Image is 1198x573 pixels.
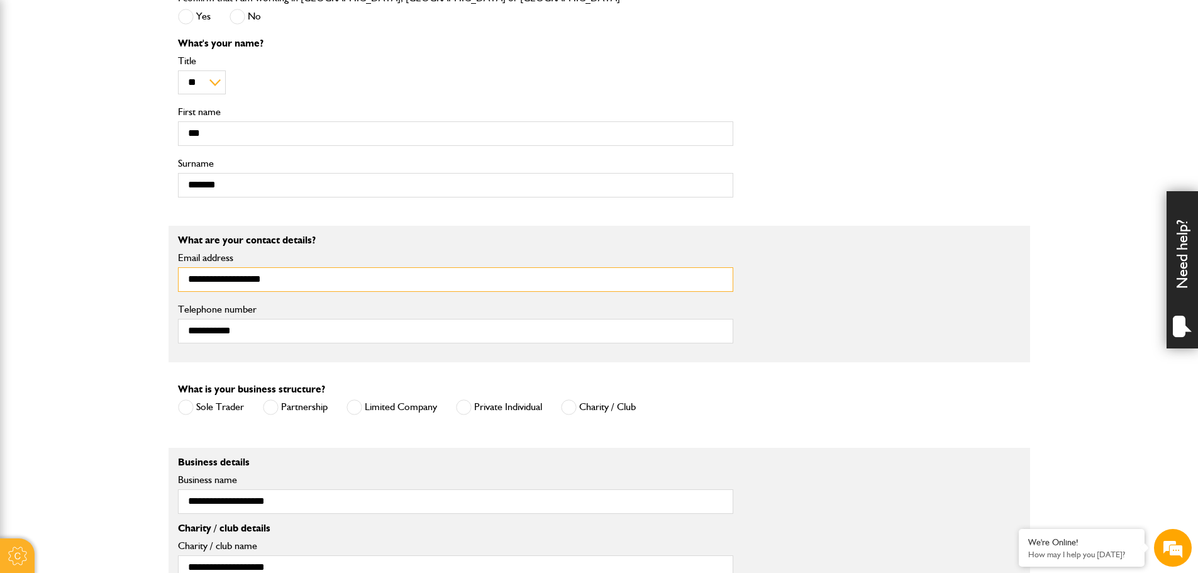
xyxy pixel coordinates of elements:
[178,9,211,25] label: Yes
[1028,537,1135,548] div: We're Online!
[178,304,733,314] label: Telephone number
[16,153,230,181] input: Enter your email address
[178,253,733,263] label: Email address
[178,159,733,169] label: Surname
[21,70,53,87] img: d_20077148190_company_1631870298795_20077148190
[178,235,733,245] p: What are your contact details?
[16,228,230,377] textarea: Type your message and hit 'Enter'
[16,191,230,218] input: Enter your phone number
[178,457,733,467] p: Business details
[178,56,733,66] label: Title
[178,541,733,551] label: Charity / club name
[230,9,261,25] label: No
[178,107,733,117] label: First name
[178,38,733,48] p: What's your name?
[347,399,437,415] label: Limited Company
[1167,191,1198,348] div: Need help?
[561,399,636,415] label: Charity / Club
[178,523,733,533] p: Charity / club details
[178,384,325,394] label: What is your business structure?
[171,387,228,404] em: Start Chat
[263,399,328,415] label: Partnership
[16,116,230,144] input: Enter your last name
[1028,550,1135,559] p: How may I help you today?
[456,399,542,415] label: Private Individual
[206,6,236,36] div: Minimize live chat window
[178,399,244,415] label: Sole Trader
[178,475,733,485] label: Business name
[65,70,211,87] div: Chat with us now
